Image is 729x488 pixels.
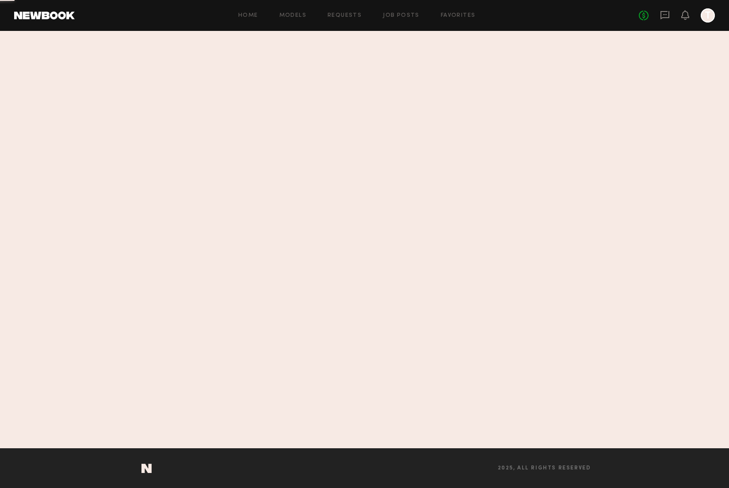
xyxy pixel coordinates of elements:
[441,13,476,19] a: Favorites
[701,8,715,23] a: T
[383,13,420,19] a: Job Posts
[279,13,306,19] a: Models
[498,465,591,471] span: 2025, all rights reserved
[238,13,258,19] a: Home
[328,13,362,19] a: Requests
